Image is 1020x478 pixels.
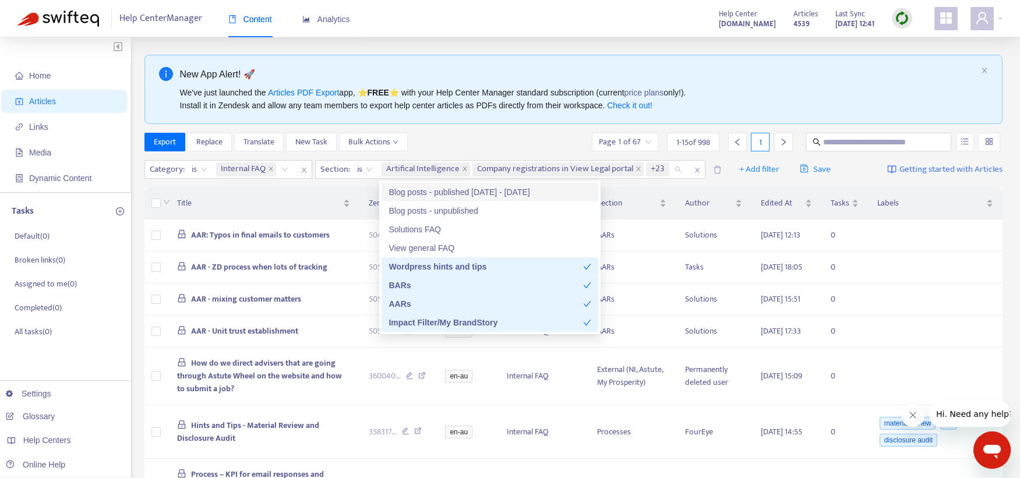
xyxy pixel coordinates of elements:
td: FourEye [676,405,751,459]
span: lock [177,293,186,303]
td: AARs [588,252,676,284]
a: Check it out! [607,101,652,110]
span: [DATE] 15:51 [761,292,800,306]
span: [DATE] 15:09 [761,369,802,383]
td: AARs [588,316,676,348]
span: close [297,163,312,177]
a: Settings [6,389,51,398]
span: [DATE] 12:13 [761,228,800,242]
span: Translate [243,136,274,148]
p: Assigned to me ( 0 ) [15,278,77,290]
span: 505707 ... [369,325,399,338]
span: disclosure audit [880,434,937,447]
button: Export [144,133,185,151]
img: Swifteq [17,10,99,27]
a: Getting started with Articles [887,160,1003,179]
span: link [15,123,23,131]
th: Edited At [751,187,821,219]
span: Links [29,122,48,132]
div: Blog posts - unpublished [389,204,591,217]
span: Company registrations in View Legal portal [477,162,633,176]
div: Blog posts - unpublished [382,201,598,220]
span: Help Centers [23,435,71,445]
button: close [981,67,988,75]
th: Author [676,187,751,219]
td: Permanently deleted user [676,348,751,405]
div: AARs [389,298,583,310]
span: Getting started with Articles [899,163,1003,176]
span: Internal FAQ [216,162,276,176]
span: user [975,11,989,25]
td: Solutions [676,316,751,348]
span: Bulk Actions [348,136,398,148]
span: 360040 ... [369,370,401,383]
div: 1 [751,133,770,151]
span: Help Center Manager [119,8,202,30]
span: check [583,263,591,271]
span: AAR: Typos in final emails to customers [191,228,330,242]
b: FREE [367,88,389,97]
span: unordered-list [961,137,969,146]
span: 504169 ... [369,229,398,242]
span: save [800,164,809,173]
p: Tasks [12,204,34,218]
span: left [733,138,742,146]
span: lock [177,261,186,271]
span: Artifical Intelligence [382,162,470,176]
span: Save [800,162,831,176]
span: is [192,161,207,178]
div: Blog posts - published 2017 - 2021 [382,183,598,201]
td: 0 [821,252,868,284]
button: saveSave [791,160,839,179]
button: Replace [187,133,232,151]
span: right [779,138,788,146]
iframe: Button to launch messaging window [973,431,1011,469]
span: 505694 ... [369,261,400,274]
span: book [228,15,237,23]
a: Glossary [6,412,55,421]
td: Internal FAQ [497,405,588,459]
span: AAR - ZD process when lots of tracking [191,260,327,274]
span: [DATE] 14:55 [761,425,802,438]
iframe: Close message [901,403,924,427]
span: close [268,166,274,173]
button: Bulk Actionsdown [339,133,408,151]
span: 505994 ... [369,293,400,306]
a: [DOMAIN_NAME] [719,17,776,30]
span: Hints and Tips - Material Review and Disclosure Audit [177,419,319,445]
span: close [636,166,641,173]
span: down [393,139,398,145]
span: Category : [145,161,186,178]
span: Internal FAQ [221,162,266,176]
span: Dynamic Content [29,174,91,183]
button: + Add filter [730,160,788,179]
th: Title [168,187,359,219]
span: close [690,163,705,177]
span: Content [228,15,272,24]
td: AARs [588,284,676,316]
span: +23 [651,162,665,176]
img: sync.dc5367851b00ba804db3.png [895,11,909,26]
span: 358317 ... [369,426,397,438]
td: External (NI, Astute, My Prosperity) [588,348,676,405]
span: Articles [793,8,818,20]
span: Labels [877,197,984,210]
span: Articles [29,97,56,106]
p: Default ( 0 ) [15,230,50,242]
p: Completed ( 0 ) [15,302,62,314]
span: AAR - mixing customer matters [191,292,301,306]
span: lock [177,229,186,239]
button: New Task [286,133,337,151]
span: Tasks [831,197,849,210]
span: home [15,72,23,80]
img: image-link [887,165,897,174]
span: Company registrations in View Legal portal [472,162,644,176]
td: 0 [821,348,868,405]
span: How do we direct advisers that are going through Astute Wheel on the website and how to submit a ... [177,356,342,395]
span: Home [29,71,51,80]
div: Wordpress hints and tips [382,257,598,276]
td: Solutions [676,219,751,252]
div: We've just launched the app, ⭐ ⭐️ with your Help Center Manager standard subscription (current on... [180,86,977,112]
p: All tasks ( 0 ) [15,325,52,338]
span: down [163,199,170,206]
